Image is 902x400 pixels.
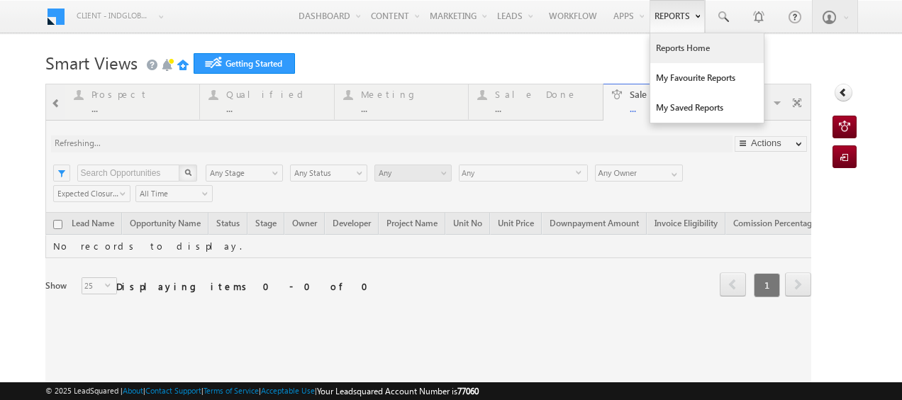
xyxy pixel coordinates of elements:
[204,386,259,395] a: Terms of Service
[194,53,295,74] a: Getting Started
[45,384,479,398] span: © 2025 LeadSquared | | | | |
[457,386,479,396] span: 77060
[317,386,479,396] span: Your Leadsquared Account Number is
[650,33,764,63] a: Reports Home
[45,51,138,74] span: Smart Views
[123,386,143,395] a: About
[145,386,201,395] a: Contact Support
[650,63,764,93] a: My Favourite Reports
[77,9,151,23] span: Client - indglobal1 (77060)
[261,386,315,395] a: Acceptable Use
[650,93,764,123] a: My Saved Reports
